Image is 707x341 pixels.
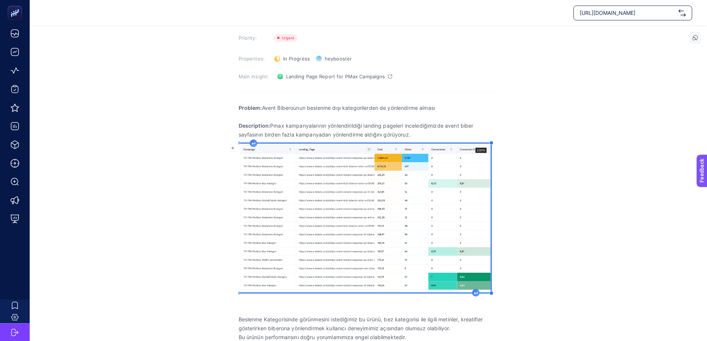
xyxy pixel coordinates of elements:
p: Avent Biberounun beslenme dışı kategorilerden de yönlendirme alması [239,104,498,112]
h3: Priority: [239,35,270,41]
p: Beslenme Kategorisinde görünmesini istediğimiz bu ürünü, bez kategorisi ile ilgili metinler, krea... [239,315,498,333]
span: In Progress [283,56,310,62]
img: 1750235706436-image.png [239,144,491,292]
img: svg%3e [678,9,686,17]
p: Pmax kampanyalarının yönlendirildiği landing pageleri incelediğimizde avent biber sayfasının bird... [239,121,498,139]
strong: Problem: [239,105,262,111]
span: Feedback [4,2,28,8]
div: Insert paragraph before block [250,140,257,147]
h3: Properties: [239,56,270,62]
div: Insert paragraph after block [472,289,479,296]
span: Landing Page Report for PMax Campaigns [286,73,385,79]
strong: Description: [239,122,271,129]
h3: Main insight: [239,73,270,79]
span: [URL][DOMAIN_NAME] [580,9,675,17]
span: heybooster [325,56,352,62]
a: Landing Page Report for PMax Campaigns [274,71,396,82]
